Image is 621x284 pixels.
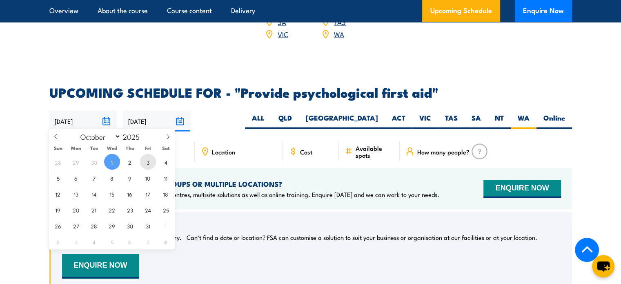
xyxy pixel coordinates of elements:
[334,29,344,39] a: WA
[438,113,465,129] label: TAS
[104,170,120,186] span: October 8, 2025
[212,148,235,155] span: Location
[50,170,66,186] span: October 5, 2025
[104,234,120,250] span: November 5, 2025
[68,170,84,186] span: October 6, 2025
[50,202,66,218] span: October 19, 2025
[122,202,138,218] span: October 23, 2025
[158,218,174,234] span: November 1, 2025
[86,170,102,186] span: October 7, 2025
[62,190,439,199] p: We offer onsite training, training at our centres, multisite solutions as well as online training...
[536,113,572,129] label: Online
[278,29,288,39] a: VIC
[300,148,312,155] span: Cost
[158,186,174,202] span: October 18, 2025
[67,145,85,151] span: Mon
[68,202,84,218] span: October 20, 2025
[122,234,138,250] span: November 6, 2025
[104,154,120,170] span: October 1, 2025
[157,145,175,151] span: Sat
[412,113,438,129] label: VIC
[49,86,572,98] h2: UPCOMING SCHEDULE FOR - "Provide psychological first aid"
[86,234,102,250] span: November 4, 2025
[68,218,84,234] span: October 27, 2025
[104,202,120,218] span: October 22, 2025
[187,233,537,242] p: Can’t find a date or location? FSA can customise a solution to suit your business or organisation...
[121,145,139,151] span: Thu
[62,254,139,279] button: ENQUIRE NOW
[355,145,394,159] span: Available spots
[86,186,102,202] span: October 14, 2025
[50,154,66,170] span: September 28, 2025
[76,131,121,142] select: Month
[122,154,138,170] span: October 2, 2025
[140,202,156,218] span: October 24, 2025
[104,218,120,234] span: October 29, 2025
[68,234,84,250] span: November 3, 2025
[62,179,439,188] h4: NEED TRAINING FOR LARGER GROUPS OR MULTIPLE LOCATIONS?
[465,113,488,129] label: SA
[140,170,156,186] span: October 10, 2025
[122,170,138,186] span: October 9, 2025
[140,154,156,170] span: October 3, 2025
[483,180,561,198] button: ENQUIRE NOW
[68,186,84,202] span: October 13, 2025
[140,234,156,250] span: November 7, 2025
[123,111,190,132] input: To date
[85,145,103,151] span: Tue
[385,113,412,129] label: ACT
[86,218,102,234] span: October 28, 2025
[140,186,156,202] span: October 17, 2025
[158,202,174,218] span: October 25, 2025
[245,113,272,129] label: ALL
[104,186,120,202] span: October 15, 2025
[158,170,174,186] span: October 11, 2025
[139,145,157,151] span: Fri
[50,234,66,250] span: November 2, 2025
[122,186,138,202] span: October 16, 2025
[417,148,469,155] span: How many people?
[86,202,102,218] span: October 21, 2025
[511,113,536,129] label: WA
[158,154,174,170] span: October 4, 2025
[50,186,66,202] span: October 12, 2025
[488,113,511,129] label: NT
[272,113,299,129] label: QLD
[592,255,614,277] button: chat-button
[299,113,385,129] label: [GEOGRAPHIC_DATA]
[68,154,84,170] span: September 29, 2025
[49,145,67,151] span: Sun
[50,218,66,234] span: October 26, 2025
[49,111,117,132] input: From date
[158,234,174,250] span: November 8, 2025
[140,218,156,234] span: October 31, 2025
[103,145,121,151] span: Wed
[121,132,148,141] input: Year
[122,218,138,234] span: October 30, 2025
[86,154,102,170] span: September 30, 2025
